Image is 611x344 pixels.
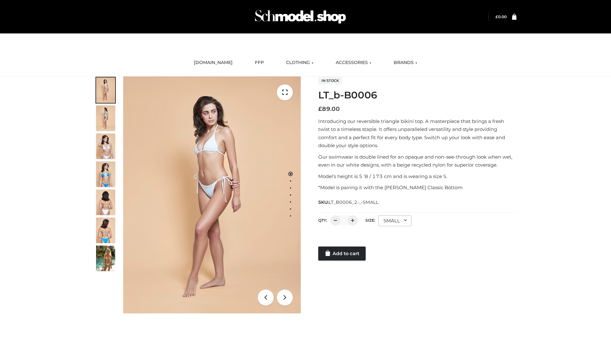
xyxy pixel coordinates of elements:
[318,77,342,84] span: In stock
[189,56,237,70] a: [DOMAIN_NAME]
[331,56,376,70] a: ACCESSORIES
[281,56,318,70] a: CLOTHING
[318,105,322,112] span: £
[318,117,516,150] p: Introducing our reversible triangle bikini top. A masterpiece that brings a fresh twist to a time...
[365,218,375,223] label: Size:
[318,172,516,181] p: Model’s height is 5 ‘8 / 173 cm and is wearing a size S.
[96,190,115,215] img: ArielClassicBikiniTop_CloudNine_AzureSky_OW114ECO_7-scaled.jpg
[318,218,327,223] label: QTY:
[96,161,115,187] img: ArielClassicBikiniTop_CloudNine_AzureSky_OW114ECO_4-scaled.jpg
[123,76,301,313] img: ArielClassicBikiniTop_CloudNine_AzureSky_OW114ECO_1
[329,199,378,205] span: LT_B0006_2-_-SMALL
[250,56,269,70] a: FFP
[495,14,498,19] span: £
[318,105,340,112] bdi: 89.00
[253,4,348,29] img: Schmodel Admin 964
[318,153,516,169] p: Our swimwear is double lined for an opaque and non-see-through look when wet, even in our white d...
[96,77,115,103] img: ArielClassicBikiniTop_CloudNine_AzureSky_OW114ECO_1-scaled.jpg
[318,90,516,101] h1: LT_b-B0006
[495,14,507,19] a: £0.00
[378,215,411,226] div: SMALL
[96,218,115,243] img: ArielClassicBikiniTop_CloudNine_AzureSky_OW114ECO_8-scaled.jpg
[96,246,115,271] img: Arieltop_CloudNine_AzureSky2.jpg
[318,198,379,206] span: SKU:
[318,183,516,192] p: *Model is pairing it with the [PERSON_NAME] Classic Bottom
[389,56,422,70] a: BRANDS
[495,14,507,19] bdi: 0.00
[96,133,115,159] img: ArielClassicBikiniTop_CloudNine_AzureSky_OW114ECO_3-scaled.jpg
[96,105,115,131] img: ArielClassicBikiniTop_CloudNine_AzureSky_OW114ECO_2-scaled.jpg
[318,247,366,261] a: Add to cart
